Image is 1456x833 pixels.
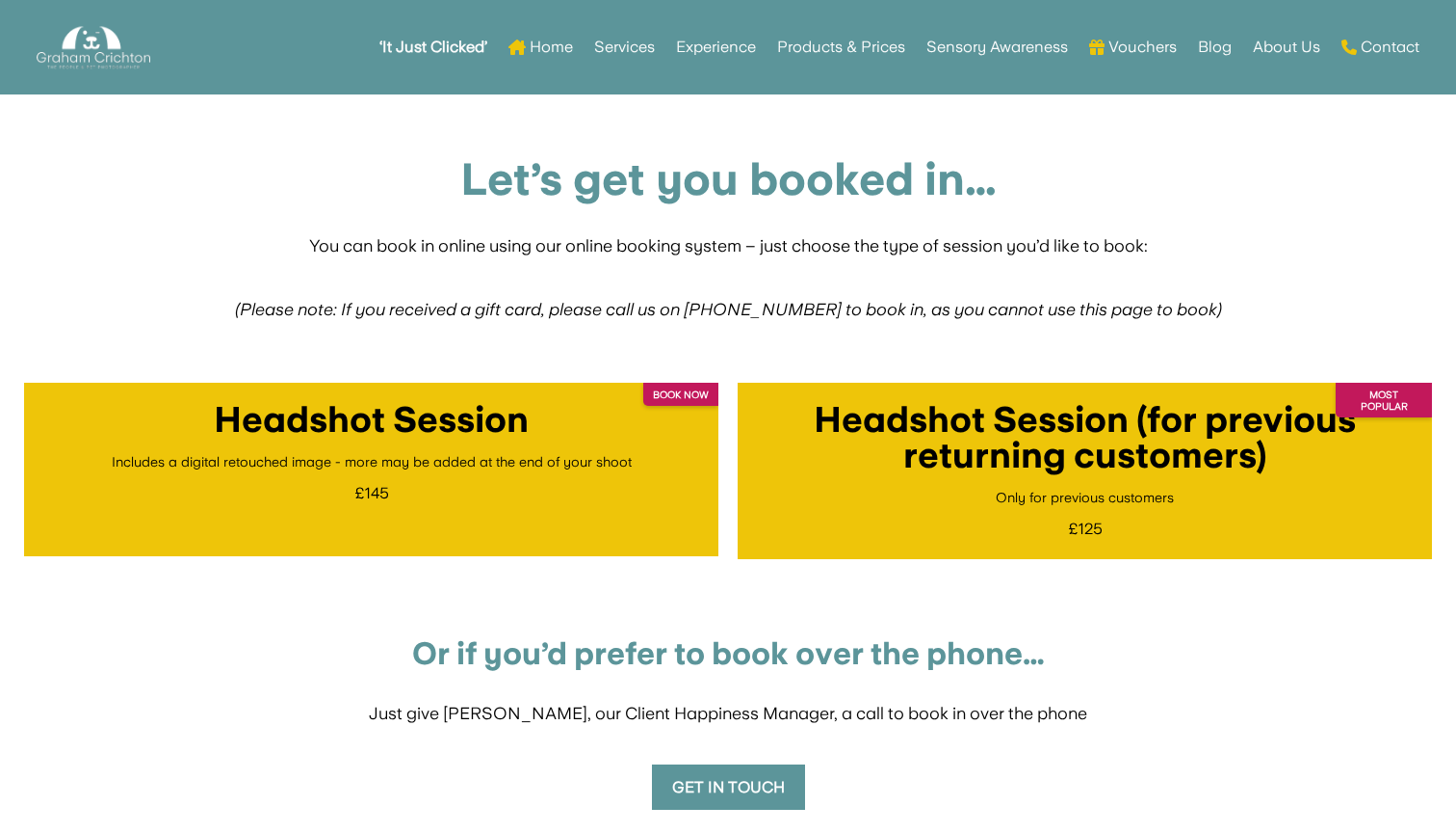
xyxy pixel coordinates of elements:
[996,489,1174,508] div: Only for previous customers
[676,10,756,85] a: Experience
[926,10,1068,85] a: Sensory Awareness
[309,235,1148,255] span: You can book in online using our online booking system – just choose the type of session you’d li...
[112,453,632,472] div: Includes a digital retouched image - more may be added at the end of your shoot
[24,638,1432,679] h4: Or if you’d prefer to book over the phone…
[214,402,529,447] h4: Headshot Session
[235,299,1222,319] i: (Please note: If you received a gift card, please call us on [PHONE_NUMBER] to book in, as you ca...
[1253,10,1320,85] a: About Us
[379,10,487,85] a: ‘It Just Clicked’
[508,10,573,85] a: Home
[369,703,1087,723] span: Just give [PERSON_NAME], our Client Happiness Manager, a call to book in over the phone
[652,765,805,810] a: Get in touch
[208,157,1248,211] h1: Let’s get you booked in…
[777,10,905,85] a: Products & Prices
[1089,10,1177,85] a: Vouchers
[37,21,150,74] img: Graham Crichton Photography Logo
[757,402,1413,483] h4: Headshot Session (for previous returning customers)
[1336,383,1432,417] div: MOST POPULAR
[738,383,1432,559] a: MOST POPULAR Headshot Session (for previous returning customers) Only for previous customers£125
[1198,10,1232,85] a: Blog
[379,40,487,54] strong: ‘It Just Clicked’
[643,383,718,406] div: BOOK NOW
[1341,10,1419,85] a: Contact
[24,383,718,556] a: BOOK NOW Headshot Session Includes a digital retouched image - more may be added at the end of yo...
[594,10,655,85] a: Services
